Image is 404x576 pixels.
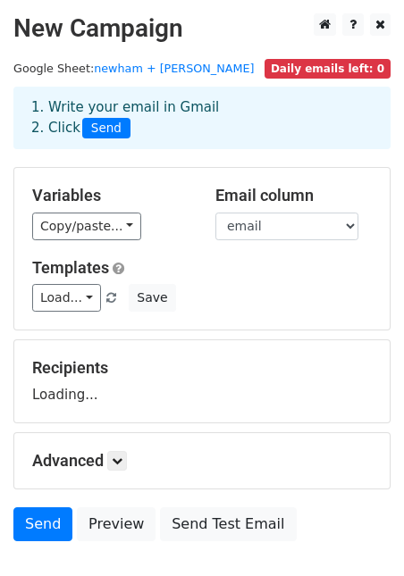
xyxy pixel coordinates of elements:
[265,59,391,79] span: Daily emails left: 0
[32,358,372,405] div: Loading...
[32,284,101,312] a: Load...
[32,258,109,277] a: Templates
[94,62,254,75] a: newham + [PERSON_NAME]
[13,62,255,75] small: Google Sheet:
[18,97,386,138] div: 1. Write your email in Gmail 2. Click
[160,507,296,541] a: Send Test Email
[32,186,189,205] h5: Variables
[32,358,372,378] h5: Recipients
[82,118,130,139] span: Send
[77,507,156,541] a: Preview
[13,507,72,541] a: Send
[13,13,391,44] h2: New Campaign
[129,284,175,312] button: Save
[215,186,372,205] h5: Email column
[32,451,372,471] h5: Advanced
[265,62,391,75] a: Daily emails left: 0
[32,213,141,240] a: Copy/paste...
